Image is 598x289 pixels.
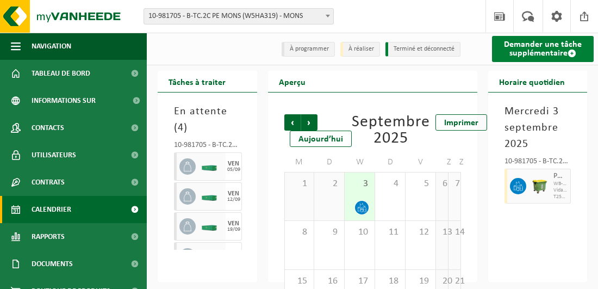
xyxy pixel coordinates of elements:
[385,42,460,57] li: Terminé et déconnecté
[227,227,240,232] div: 19/09
[227,167,240,173] div: 05/09
[32,169,65,196] span: Contrats
[32,142,76,169] span: Utilisateurs
[290,178,309,190] span: 1
[32,223,65,250] span: Rapports
[448,152,461,172] td: Z
[290,131,352,147] div: Aujourd’hui
[228,190,239,197] div: VEN
[144,9,333,24] span: 10-981705 - B-TC.2C PE MONS (W5HA319) - MONS
[441,178,444,190] span: 6
[32,196,71,223] span: Calendrier
[320,226,339,238] span: 9
[314,152,345,172] td: D
[290,275,309,287] span: 15
[282,42,335,57] li: À programmer
[32,114,64,142] span: Contacts
[320,178,339,190] span: 2
[350,226,369,238] span: 10
[436,152,448,172] td: Z
[228,161,239,167] div: VEN
[375,152,406,172] td: D
[178,122,184,133] span: 4
[228,220,239,227] div: VEN
[504,158,571,169] div: 10-981705 - B-TC.2C PE MONS (W5HA319) - MONS
[411,226,430,238] span: 12
[381,226,400,238] span: 11
[454,178,456,190] span: 7
[201,163,217,171] img: HK-XC-20-GN-00
[411,178,430,190] span: 5
[284,152,315,172] td: M
[454,226,456,238] span: 14
[435,114,487,131] a: Imprimer
[454,275,456,287] span: 21
[345,152,375,172] td: W
[32,60,90,87] span: Tableau de bord
[350,275,369,287] span: 17
[553,187,568,194] span: Vidange à la demande - sur itinéraire programmé (à partir du 2ème conteneur)
[352,114,430,147] div: Septembre 2025
[144,8,334,24] span: 10-981705 - B-TC.2C PE MONS (W5HA319) - MONS
[504,40,582,58] font: Demander une tâche supplémentaire
[268,71,316,92] h2: Aperçu
[284,114,301,131] span: Précédent
[444,119,478,127] span: Imprimer
[174,142,241,152] div: 10-981705 - B-TC.2C PE MONS (W5HA319) - MONS
[32,87,126,114] span: Informations sur l’entreprise
[381,178,400,190] span: 4
[290,226,309,238] span: 8
[488,71,576,92] h2: Horaire quotidien
[441,275,444,287] span: 20
[381,275,400,287] span: 18
[406,152,436,172] td: V
[553,194,568,200] span: T250002451206
[492,36,594,62] a: Demander une tâche supplémentaire
[174,106,227,133] font: En attente (
[553,172,568,181] span: PMD (Plastique, Métal, Cartons à boissons) (entreprises)
[174,103,241,136] h3: )
[441,226,444,238] span: 13
[411,275,430,287] span: 19
[32,250,73,278] span: Documents
[169,78,226,87] font: Tâches à traiter
[553,181,568,187] span: WB-1100-HP PMC (plastique, métal, carton boisson) (industrie
[504,103,571,152] h3: Mercredi 3 septembre 2025
[320,275,339,287] span: 16
[532,178,548,194] img: WB-1100-HPE-GN-50
[350,178,369,190] span: 3
[201,193,217,201] img: HK-XC-20-GN-00
[340,42,380,57] li: À réaliser
[227,197,240,202] div: 12/09
[301,114,317,131] span: Prochain
[201,223,217,231] img: HK-XC-20-GN-00
[32,33,71,60] span: Navigation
